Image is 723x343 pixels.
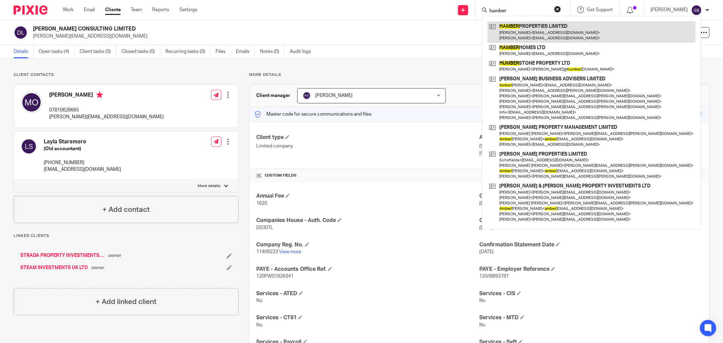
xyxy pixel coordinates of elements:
h2: [PERSON_NAME] CONSULTING LIMITED [33,25,500,33]
h4: CUSTOM FIELDS [256,173,479,178]
p: More details [198,183,221,189]
span: 1620 [256,201,267,206]
h4: Company Reg. No. [256,241,479,248]
i: Primary [96,92,103,98]
span: No [256,323,262,327]
h4: Address [479,134,702,141]
a: Clients [105,6,121,13]
a: Recurring tasks (0) [165,45,210,58]
h4: Annual Fee [256,193,479,200]
h4: Client type [256,134,479,141]
img: svg%3E [21,92,42,113]
a: Client tasks (0) [80,45,116,58]
a: View more [279,249,301,254]
a: Audit logs [290,45,316,58]
p: [EMAIL_ADDRESS][DOMAIN_NAME] [44,166,121,173]
h4: PAYE - Employer Reference [479,266,702,273]
h4: Companies House - Auth. Code [256,217,479,224]
a: Email [84,6,95,13]
h4: + Add linked client [96,297,157,307]
img: svg%3E [21,138,37,155]
a: Emails [236,45,255,58]
h4: + Add contact [102,204,150,215]
a: Closed tasks (0) [121,45,160,58]
p: 07810628665 [49,107,164,114]
a: STRADA PROPERTY INVESTMENTS LTD [20,252,105,259]
p: Master code for secure communications and files [255,111,371,118]
span: 11409223 [256,249,278,254]
span: [DATE] [479,201,494,206]
span: owner [91,264,104,271]
img: Pixie [14,5,47,15]
button: Clear [554,6,561,13]
p: [PHONE_NUMBER] [44,159,121,166]
p: More details [249,72,709,78]
span: 120/BB93787 [479,274,509,279]
a: Files [216,45,231,58]
a: STEAM INVESTMENTS UK LTD [20,264,88,271]
img: svg%3E [691,5,702,16]
p: [GEOGRAPHIC_DATA], BS48 2SJ [479,150,702,157]
img: svg%3E [14,25,28,40]
h4: Services - CT61 [256,314,479,321]
h4: PAYE - Accounts Office Ref. [256,266,479,273]
h4: Confirmation Statement Date [479,241,702,248]
h4: Services - MTD [479,314,702,321]
h5: (Old accountant) [44,145,121,152]
a: Notes (0) [260,45,285,58]
h4: Company Incorporated On [479,217,702,224]
p: Limited company [256,143,479,149]
a: Work [63,6,74,13]
h4: Layla Starsmore [44,138,121,145]
p: Client contacts [14,72,239,78]
span: 120PW01826341 [256,274,294,279]
span: No [256,298,262,303]
h4: Services - ATED [256,290,479,297]
span: [DATE] [479,249,494,254]
span: Get Support [587,7,613,12]
h4: [PERSON_NAME] [49,92,164,100]
a: Details [14,45,34,58]
p: [PERSON_NAME] [650,6,688,13]
input: Search [489,8,550,14]
h3: Client manager [256,92,290,99]
img: svg%3E [303,92,311,100]
span: owner [108,252,121,259]
span: [PERSON_NAME] [315,93,353,98]
span: No [479,323,485,327]
h4: Services - CIS [479,290,702,297]
p: [PERSON_NAME][EMAIL_ADDRESS][DOMAIN_NAME] [33,33,617,40]
a: Settings [179,6,197,13]
h4: Companies House - Accounts Due [479,193,702,200]
a: Reports [152,6,169,13]
span: D0307L [256,225,273,230]
p: Linked clients [14,233,239,239]
p: [PERSON_NAME][EMAIL_ADDRESS][DOMAIN_NAME] [49,114,164,120]
a: Team [131,6,142,13]
p: [STREET_ADDRESS] [479,143,702,149]
a: Open tasks (4) [39,45,75,58]
span: [DATE] [479,225,494,230]
span: No [479,298,485,303]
